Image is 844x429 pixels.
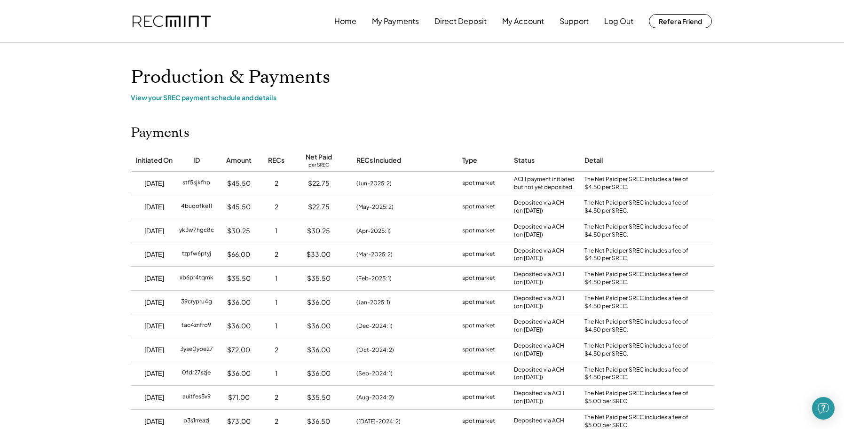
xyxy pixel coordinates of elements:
div: $36.00 [307,321,331,331]
div: The Net Paid per SREC includes a fee of $4.50 per SREC. [584,294,693,310]
div: stf5sjkfhp [182,179,210,188]
div: (Jan-2025: 1) [356,298,390,307]
div: [DATE] [144,179,164,188]
div: (Jun-2025: 2) [356,179,392,188]
div: [DATE] [144,417,164,426]
img: recmint-logotype%403x.png [133,16,211,27]
div: [DATE] [144,202,164,212]
div: The Net Paid per SREC includes a fee of $4.50 per SREC. [584,247,693,263]
div: 1 [275,321,277,331]
div: $33.00 [307,250,331,259]
div: spot market [462,417,495,426]
div: 39crypru4g [181,298,212,307]
div: spot market [462,298,495,307]
div: $45.50 [227,179,251,188]
div: 2 [275,179,278,188]
div: 2 [275,417,278,426]
div: $35.50 [307,393,331,402]
div: 1 [275,298,277,307]
div: $30.25 [227,226,250,236]
div: 2 [275,345,278,355]
div: $22.75 [308,179,330,188]
div: (Feb-2025: 1) [356,274,392,283]
div: [DATE] [144,393,164,402]
div: spot market [462,345,495,355]
div: (Apr-2025: 1) [356,227,391,235]
div: (Aug-2024: 2) [356,393,394,402]
button: Support [560,12,589,31]
div: [DATE] [144,321,164,331]
div: Net Paid [306,152,332,162]
div: Deposited via ACH (on [DATE]) [514,270,564,286]
div: 2 [275,393,278,402]
div: spot market [462,321,495,331]
div: $45.50 [227,202,251,212]
div: (Mar-2025: 2) [356,250,393,259]
div: $36.00 [307,298,331,307]
div: View your SREC payment schedule and details [131,93,714,102]
div: 1 [275,369,277,378]
div: Open Intercom Messenger [812,397,835,420]
div: The Net Paid per SREC includes a fee of $4.50 per SREC. [584,318,693,334]
div: $36.00 [227,298,251,307]
div: The Net Paid per SREC includes a fee of $4.50 per SREC. [584,175,693,191]
div: [DATE] [144,345,164,355]
div: Deposited via ACH (on [DATE]) [514,389,564,405]
div: The Net Paid per SREC includes a fee of $4.50 per SREC. [584,270,693,286]
div: (Dec-2024: 1) [356,322,393,330]
div: $36.00 [307,345,331,355]
div: [DATE] [144,298,164,307]
div: 1 [275,274,277,283]
button: Direct Deposit [434,12,487,31]
div: The Net Paid per SREC includes a fee of $4.50 per SREC. [584,366,693,382]
h2: Payments [131,125,189,141]
div: [DATE] [144,250,164,259]
div: Deposited via ACH (on [DATE]) [514,294,564,310]
button: Refer a Friend [649,14,712,28]
div: Deposited via ACH [514,417,564,426]
div: per SREC [308,162,329,169]
div: Deposited via ACH (on [DATE]) [514,342,564,358]
div: The Net Paid per SREC includes a fee of $5.00 per SREC. [584,389,693,405]
div: The Net Paid per SREC includes a fee of $4.50 per SREC. [584,199,693,215]
div: yk3w7hgc8c [179,226,214,236]
div: (Oct-2024: 2) [356,346,394,354]
div: 3yse0yoe27 [180,345,213,355]
div: $36.50 [307,417,330,426]
h1: Production & Payments [131,66,714,88]
div: [DATE] [144,226,164,236]
div: 2 [275,202,278,212]
div: Deposited via ACH (on [DATE]) [514,199,564,215]
div: RECs Included [356,156,401,165]
div: ID [193,156,200,165]
button: Home [334,12,356,31]
div: Amount [226,156,252,165]
div: [DATE] [144,274,164,283]
div: The Net Paid per SREC includes a fee of $4.50 per SREC. [584,342,693,358]
div: spot market [462,274,495,283]
div: Deposited via ACH (on [DATE]) [514,223,564,239]
div: Deposited via ACH (on [DATE]) [514,318,564,334]
div: 2 [275,250,278,259]
div: auitfes5v9 [182,393,211,402]
button: My Account [502,12,544,31]
div: xb6pr4tqmk [180,274,213,283]
div: $66.00 [227,250,250,259]
div: $35.50 [227,274,251,283]
div: (May-2025: 2) [356,203,394,211]
div: ACH payment initiated but not yet deposited. [514,175,575,191]
div: spot market [462,393,495,402]
button: My Payments [372,12,419,31]
div: $73.00 [227,417,251,426]
div: tzpfw6ptyj [182,250,211,259]
div: $71.00 [228,393,250,402]
div: (Sep-2024: 1) [356,369,393,378]
div: The Net Paid per SREC includes a fee of $4.50 per SREC. [584,223,693,239]
div: $36.00 [227,321,251,331]
div: $36.00 [227,369,251,378]
div: spot market [462,226,495,236]
div: ([DATE]-2024: 2) [356,417,401,426]
div: spot market [462,250,495,259]
div: spot market [462,179,495,188]
div: 0fdr27szje [182,369,211,378]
